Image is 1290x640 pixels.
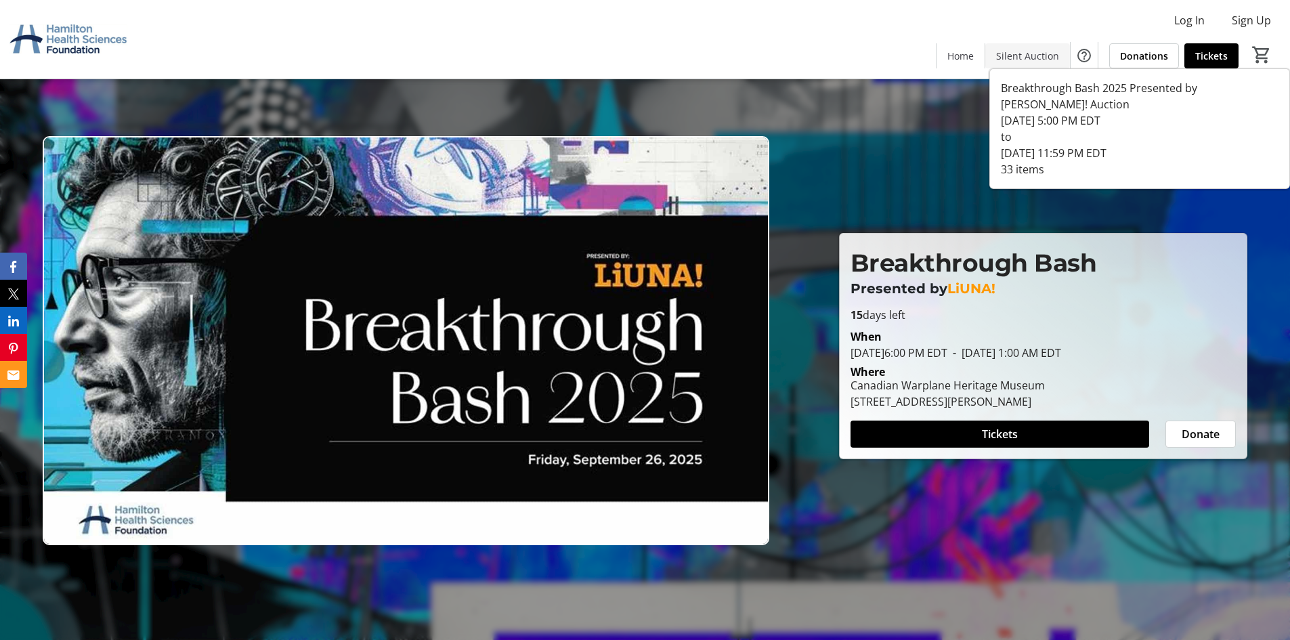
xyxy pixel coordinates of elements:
button: Sign Up [1221,9,1282,31]
button: Log In [1163,9,1216,31]
span: LiUNA! [947,280,995,297]
span: Tickets [982,426,1018,442]
span: [DATE] 6:00 PM EDT [851,345,947,360]
button: Cart [1249,43,1274,67]
a: Home [937,43,985,68]
p: days left [851,307,1236,323]
span: Presented by [851,280,947,297]
div: 33 items [1001,161,1278,177]
div: Breakthrough Bash 2025 Presented by [PERSON_NAME]! Auction [1001,80,1278,112]
div: to [1001,129,1278,145]
span: Donations [1120,49,1168,63]
a: Tickets [1184,43,1239,68]
p: Breakthrough Bash [851,244,1236,281]
span: 15 [851,307,863,322]
div: [DATE] 11:59 PM EDT [1001,145,1278,161]
span: [DATE] 1:00 AM EDT [947,345,1061,360]
div: [DATE] 5:00 PM EDT [1001,112,1278,129]
div: [STREET_ADDRESS][PERSON_NAME] [851,393,1045,410]
span: Silent Auction [996,49,1059,63]
span: Log In [1174,12,1205,28]
span: Donate [1182,426,1220,442]
div: When [851,328,882,345]
button: Help [1071,42,1098,69]
span: Tickets [1195,49,1228,63]
div: Canadian Warplane Heritage Museum [851,377,1045,393]
a: Silent Auction [985,43,1070,68]
a: Donations [1109,43,1179,68]
img: Campaign CTA Media Photo [43,136,769,545]
span: Home [947,49,974,63]
div: Where [851,366,885,377]
button: Tickets [851,421,1149,448]
button: Donate [1165,421,1236,448]
span: Sign Up [1232,12,1271,28]
img: Hamilton Health Sciences Foundation's Logo [8,5,129,73]
span: - [947,345,962,360]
